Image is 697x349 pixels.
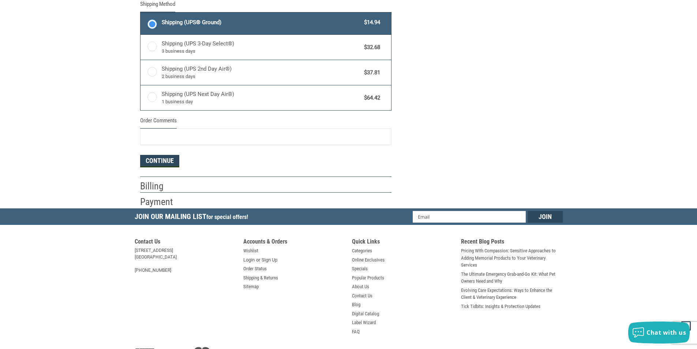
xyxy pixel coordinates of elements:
input: Email [413,211,526,223]
span: $32.68 [361,43,381,52]
a: Shipping & Returns [243,274,278,282]
a: Evolving Care Expectations: Ways to Enhance the Client & Veterinary Experience [461,287,563,301]
address: [STREET_ADDRESS] [GEOGRAPHIC_DATA] [PHONE_NUMBER] [135,247,236,274]
span: Shipping (UPS 2nd Day Air®) [162,65,361,80]
span: Shipping (UPS 3-Day Select®) [162,40,361,55]
span: 1 business day [162,98,361,105]
span: for special offers! [206,214,248,220]
a: Label Wizard [352,319,376,326]
h5: Recent Blog Posts [461,238,563,247]
legend: Order Comments [140,116,177,129]
a: Sign Up [262,256,277,264]
span: $37.81 [361,68,381,77]
a: Specials [352,265,368,272]
a: Wishlist [243,247,258,255]
h2: Billing [140,180,183,192]
span: 2 business days [162,73,361,80]
a: About Us [352,283,369,290]
span: Chat with us [647,328,686,337]
input: Join [528,211,563,223]
h5: Join Our Mailing List [135,208,252,227]
a: The Ultimate Emergency Grab-and-Go Kit: What Pet Owners Need and Why [461,271,563,285]
a: Categories [352,247,372,255]
span: 3 business days [162,48,361,55]
span: $64.42 [361,94,381,102]
a: Digital Catalog [352,310,379,318]
span: Shipping (UPS Next Day Air®) [162,90,361,105]
a: Pricing With Compassion: Sensitive Approaches to Adding Memorial Products to Your Veterinary Serv... [461,247,563,269]
a: Login [243,256,255,264]
a: Order Status [243,265,267,272]
a: Sitemap [243,283,259,290]
h5: Contact Us [135,238,236,247]
button: Chat with us [628,322,690,344]
a: FAQ [352,328,360,335]
a: Blog [352,301,360,308]
a: Contact Us [352,292,372,300]
a: Tick Tidbits: Insights & Protection Updates [461,303,540,310]
span: $14.94 [361,18,381,27]
button: Continue [140,155,179,167]
span: Shipping (UPS® Ground) [162,18,361,27]
h5: Accounts & Orders [243,238,345,247]
h2: Payment [140,196,183,208]
a: Online Exclusives [352,256,385,264]
a: Popular Products [352,274,384,282]
h5: Quick Links [352,238,454,247]
span: or [252,256,265,264]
